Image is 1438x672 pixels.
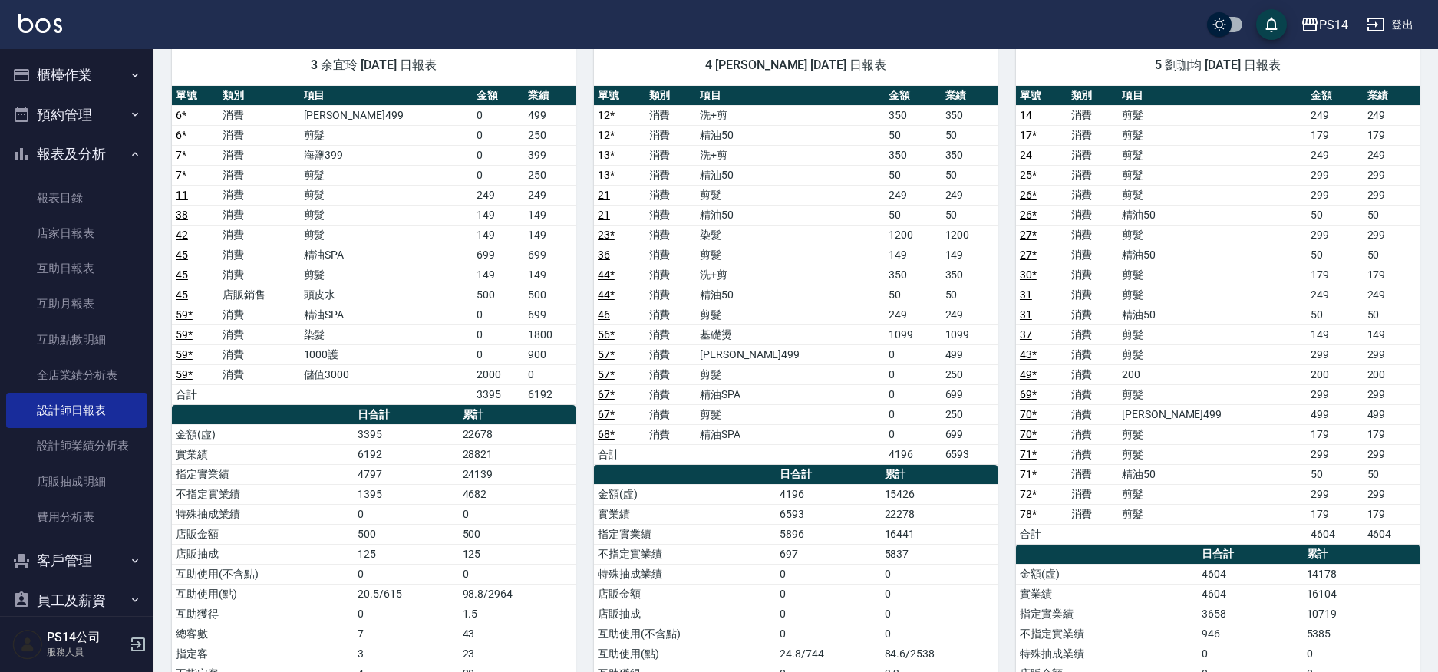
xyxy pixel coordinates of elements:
[1067,265,1119,285] td: 消費
[1307,105,1363,125] td: 249
[942,444,998,464] td: 6593
[300,265,473,285] td: 剪髮
[300,305,473,324] td: 精油SPA
[594,444,645,464] td: 合計
[942,185,998,205] td: 249
[1364,444,1420,464] td: 299
[176,229,188,241] a: 42
[885,364,941,384] td: 0
[696,305,885,324] td: 剪髮
[6,541,147,581] button: 客戶管理
[473,245,524,265] td: 699
[6,322,147,357] a: 互助點數明細
[645,344,697,364] td: 消費
[776,465,880,485] th: 日合計
[1067,185,1119,205] td: 消費
[354,444,458,464] td: 6192
[1364,464,1420,484] td: 50
[300,105,473,125] td: [PERSON_NAME]499
[219,305,300,324] td: 消費
[6,95,147,135] button: 預約管理
[645,185,697,205] td: 消費
[942,344,998,364] td: 499
[1364,484,1420,504] td: 299
[354,424,458,444] td: 3395
[645,245,697,265] td: 消費
[1020,308,1032,321] a: 31
[885,86,941,106] th: 金額
[1020,288,1032,301] a: 31
[6,464,147,499] a: 店販抽成明細
[1067,305,1119,324] td: 消費
[524,324,576,344] td: 1800
[300,185,473,205] td: 剪髮
[696,205,885,225] td: 精油50
[6,180,147,216] a: 報表目錄
[942,424,998,444] td: 699
[1364,344,1420,364] td: 299
[1067,464,1119,484] td: 消費
[18,14,62,33] img: Logo
[6,357,147,393] a: 全店業績分析表
[459,405,576,425] th: 累計
[1020,149,1032,161] a: 24
[1118,444,1307,464] td: 剪髮
[1118,105,1307,125] td: 剪髮
[176,189,188,201] a: 11
[1364,364,1420,384] td: 200
[354,405,458,425] th: 日合計
[598,209,610,221] a: 21
[885,324,941,344] td: 1099
[1118,504,1307,524] td: 剪髮
[1364,165,1420,185] td: 299
[219,125,300,145] td: 消費
[942,285,998,305] td: 50
[6,251,147,286] a: 互助日報表
[1364,305,1420,324] td: 50
[885,404,941,424] td: 0
[1118,344,1307,364] td: 剪髮
[1118,285,1307,305] td: 剪髮
[1307,165,1363,185] td: 299
[459,464,576,484] td: 24139
[1067,245,1119,265] td: 消費
[942,305,998,324] td: 249
[219,165,300,185] td: 消費
[645,324,697,344] td: 消費
[1118,205,1307,225] td: 精油50
[6,134,147,174] button: 報表及分析
[1307,86,1363,106] th: 金額
[524,86,576,106] th: 業績
[1307,364,1363,384] td: 200
[594,86,998,465] table: a dense table
[1118,225,1307,245] td: 剪髮
[1067,404,1119,424] td: 消費
[473,344,524,364] td: 0
[524,364,576,384] td: 0
[1067,105,1119,125] td: 消費
[473,324,524,344] td: 0
[696,364,885,384] td: 剪髮
[1364,86,1420,106] th: 業績
[881,484,998,504] td: 15426
[1067,384,1119,404] td: 消費
[300,364,473,384] td: 儲值3000
[885,444,941,464] td: 4196
[885,205,941,225] td: 50
[473,265,524,285] td: 149
[176,209,188,221] a: 38
[219,364,300,384] td: 消費
[300,205,473,225] td: 剪髮
[1118,165,1307,185] td: 剪髮
[942,225,998,245] td: 1200
[1067,424,1119,444] td: 消費
[885,344,941,364] td: 0
[1067,364,1119,384] td: 消費
[942,265,998,285] td: 350
[645,165,697,185] td: 消費
[1118,424,1307,444] td: 剪髮
[219,86,300,106] th: 類別
[1364,245,1420,265] td: 50
[594,86,645,106] th: 單號
[524,305,576,324] td: 699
